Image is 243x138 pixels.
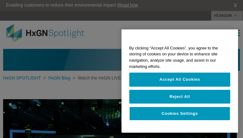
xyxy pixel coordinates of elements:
[121,29,238,133] div: Cookie banner
[129,107,230,120] button: Cookies Settings
[129,73,230,87] button: Accept All Cookies
[121,42,238,73] div: By clicking “Accept All Cookies”, you agree to the storing of cookies on your device to enhance s...
[129,90,230,104] button: Reject All
[121,29,238,133] div: Privacy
